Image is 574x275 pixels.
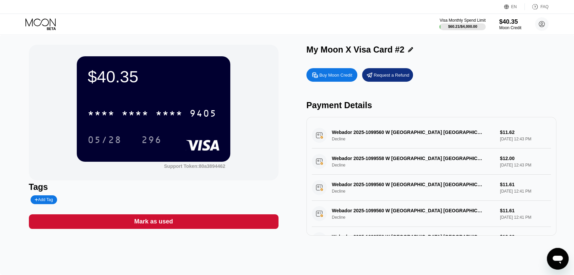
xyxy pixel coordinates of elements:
div: FAQ [525,3,549,10]
div: 296 [136,131,167,148]
div: 05/28 [88,135,122,146]
div: My Moon X Visa Card #2 [306,45,405,55]
div: EN [511,4,517,9]
div: Add Tag [35,197,53,202]
div: Mark as used [134,218,173,225]
div: 05/28 [83,131,127,148]
div: $40.35Moon Credit [499,18,521,30]
div: $40.35 [499,18,521,25]
div: Request a Refund [374,72,409,78]
div: Add Tag [31,195,57,204]
iframe: Button to launch messaging window [547,248,569,270]
div: Payment Details [306,100,556,110]
div: Buy Moon Credit [306,68,357,82]
div: Request a Refund [362,68,413,82]
div: Buy Moon Credit [319,72,352,78]
div: 296 [141,135,162,146]
div: EN [504,3,525,10]
div: 9405 [190,109,217,120]
div: Tags [29,182,279,192]
div: $60.21 / $4,000.00 [448,24,477,28]
div: Support Token:80a3894462 [164,163,225,169]
div: Visa Monthly Spend Limit [440,18,485,23]
div: Moon Credit [499,25,521,30]
div: Visa Monthly Spend Limit$60.21/$4,000.00 [440,18,485,30]
div: FAQ [540,4,549,9]
div: Mark as used [29,214,279,229]
div: $40.35 [88,67,219,86]
div: Support Token: 80a3894462 [164,163,225,169]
